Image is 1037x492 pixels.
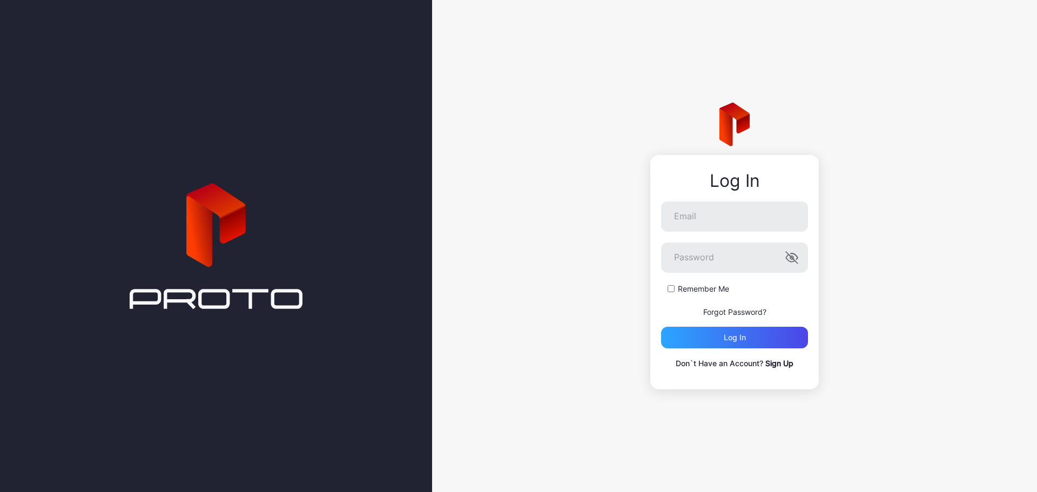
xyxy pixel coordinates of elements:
[785,251,798,264] button: Password
[661,357,808,370] p: Don`t Have an Account?
[661,201,808,232] input: Email
[661,171,808,191] div: Log In
[678,284,729,294] label: Remember Me
[765,359,793,368] a: Sign Up
[661,327,808,348] button: Log in
[703,307,766,316] a: Forgot Password?
[661,242,808,273] input: Password
[724,333,746,342] div: Log in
